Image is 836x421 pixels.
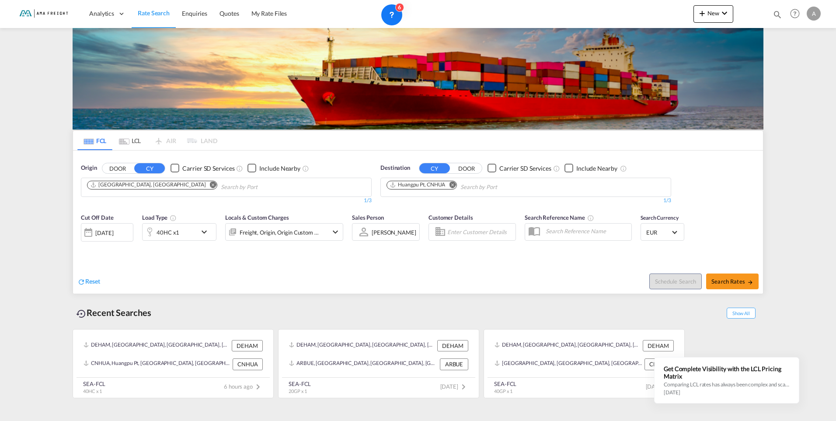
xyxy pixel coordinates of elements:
md-icon: icon-information-outline [170,214,177,221]
div: [DATE] [95,229,113,237]
md-chips-wrap: Chips container. Use arrow keys to select chips. [385,178,547,194]
span: Analytics [89,9,114,18]
div: [PERSON_NAME] [372,229,416,236]
div: ARBUE, Buenos Aires, Argentina, South America, Americas [289,358,438,370]
md-select: Select Currency: € EUREuro [645,226,679,239]
input: Chips input. [221,180,304,194]
div: DEHAM [643,340,674,351]
div: Press delete to remove this chip. [90,181,207,189]
div: A [807,7,821,21]
img: LCL+%26+FCL+BACKGROUND.png [73,28,763,130]
span: [DATE] [646,383,674,390]
button: Remove [204,181,217,190]
div: Hamburg, DEHAM [90,181,206,189]
span: Load Type [142,214,177,221]
span: Search Rates [711,278,753,285]
md-tab-item: LCL [112,131,147,150]
span: Origin [81,164,97,172]
div: ARBUE [440,358,468,370]
span: 6 hours ago [224,383,263,390]
md-checkbox: Checkbox No Ink [564,164,617,173]
span: Quotes [219,10,239,17]
div: Help [787,6,807,22]
div: icon-magnify [773,10,782,23]
span: [DATE] [440,383,469,390]
md-icon: icon-arrow-right [747,279,753,285]
md-icon: icon-magnify [773,10,782,19]
md-checkbox: Checkbox No Ink [171,164,234,173]
button: icon-plus 400-fgNewicon-chevron-down [693,5,733,23]
div: icon-refreshReset [77,277,100,287]
span: Rate Search [138,9,170,17]
input: Chips input. [460,180,543,194]
span: My Rate Files [251,10,287,17]
input: Enter Customer Details [447,225,513,239]
div: 1/3 [380,197,671,204]
md-chips-wrap: Chips container. Use arrow keys to select chips. [86,178,307,194]
div: SEA-FCL [83,380,105,388]
span: 40HC x 1 [83,388,102,394]
span: Search Reference Name [525,214,594,221]
button: Remove [443,181,456,190]
span: Sales Person [352,214,384,221]
button: Search Ratesicon-arrow-right [706,274,759,289]
div: DEHAM [232,340,263,351]
md-icon: icon-chevron-right [458,382,469,392]
md-icon: icon-plus 400-fg [697,8,707,18]
div: 40HC x1 [157,226,179,239]
div: CNHUA [233,358,263,370]
button: Note: By default Schedule search will only considerorigin ports, destination ports and cut off da... [649,274,702,289]
div: DEHAM, Hamburg, Germany, Western Europe, Europe [495,340,641,351]
div: 40HC x1icon-chevron-down [142,223,216,241]
img: f843cad07f0a11efa29f0335918cc2fb.png [13,4,72,24]
div: CNTAO [644,358,674,370]
div: Freight Origin Origin Custom Destination Destination Custom Factory Stuffing [240,226,319,239]
md-icon: Unchecked: Ignores neighbouring ports when fetching rates.Checked : Includes neighbouring ports w... [302,165,309,172]
div: Carrier SD Services [182,164,234,173]
span: New [697,10,730,17]
recent-search-card: DEHAM, [GEOGRAPHIC_DATA], [GEOGRAPHIC_DATA], [GEOGRAPHIC_DATA], [GEOGRAPHIC_DATA] DEHAMARBUE, [GE... [278,329,479,398]
md-checkbox: Checkbox No Ink [488,164,551,173]
md-select: Sales Person: Axel Strege [371,226,417,239]
div: [DATE] [81,223,133,242]
input: Search Reference Name [541,225,631,238]
div: Freight Origin Origin Custom Destination Destination Custom Factory Stuffingicon-chevron-down [225,223,343,241]
md-icon: icon-backup-restore [76,309,87,319]
md-datepicker: Select [81,241,87,253]
recent-search-card: DEHAM, [GEOGRAPHIC_DATA], [GEOGRAPHIC_DATA], [GEOGRAPHIC_DATA], [GEOGRAPHIC_DATA] DEHAM[GEOGRAPHI... [484,329,685,398]
div: DEHAM, Hamburg, Germany, Western Europe, Europe [289,340,435,351]
md-tab-item: FCL [77,131,112,150]
span: Customer Details [428,214,473,221]
div: Recent Searches [73,303,155,323]
span: Destination [380,164,410,172]
span: 40GP x 1 [494,388,512,394]
md-icon: Unchecked: Search for CY (Container Yard) services for all selected carriers.Checked : Search for... [236,165,243,172]
button: CY [134,163,165,173]
button: DOOR [102,163,133,173]
md-icon: icon-chevron-down [719,8,730,18]
div: SEA-FCL [494,380,516,388]
div: CNTAO, Qingdao, China, Greater China & Far East Asia, Asia Pacific [495,358,642,370]
div: Huangpu Pt, CNHUA [390,181,445,189]
md-icon: icon-refresh [77,278,85,286]
span: Reset [85,277,100,285]
span: 20GP x 1 [289,388,307,394]
span: EUR [646,228,671,236]
div: CNHUA, Huangpu Pt, China, Greater China & Far East Asia, Asia Pacific [84,358,230,370]
div: 1/3 [81,197,372,204]
md-checkbox: Checkbox No Ink [247,164,300,173]
button: DOOR [451,163,482,173]
md-icon: Your search will be saved by the below given name [587,214,594,221]
div: Press delete to remove this chip. [390,181,447,189]
div: Include Nearby [259,164,300,173]
div: Carrier SD Services [499,164,551,173]
div: SEA-FCL [289,380,311,388]
recent-search-card: DEHAM, [GEOGRAPHIC_DATA], [GEOGRAPHIC_DATA], [GEOGRAPHIC_DATA], [GEOGRAPHIC_DATA] DEHAMCNHUA, Hua... [73,329,274,398]
md-icon: icon-chevron-down [330,227,341,237]
div: Include Nearby [576,164,617,173]
md-icon: icon-chevron-right [253,382,263,392]
span: Cut Off Date [81,214,114,221]
md-pagination-wrapper: Use the left and right arrow keys to navigate between tabs [77,131,217,150]
button: CY [419,163,450,173]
